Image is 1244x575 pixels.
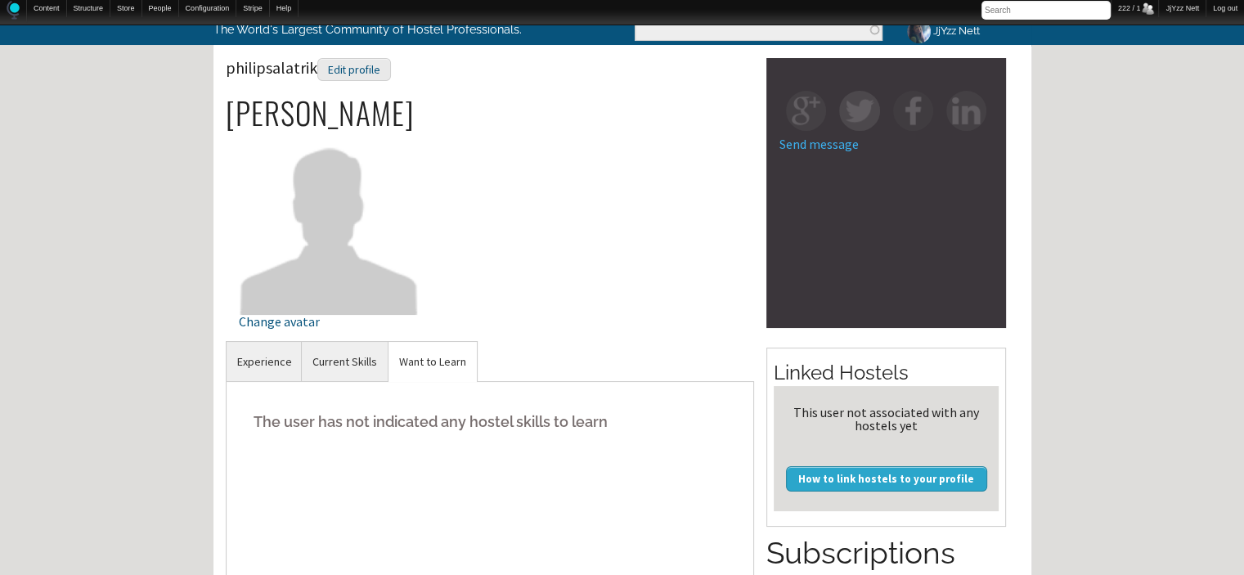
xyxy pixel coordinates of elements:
input: Enter the terms you wish to search for. [635,19,882,41]
div: Edit profile [317,58,391,82]
img: JjYzz Nett's picture [905,17,933,46]
img: in-square.png [946,91,986,131]
h2: Subscriptions [766,532,1006,575]
h5: The user has not indicated any hostel skills to learn [239,397,742,447]
a: JjYzz Nett [895,15,990,47]
h2: Linked Hostels [774,359,999,387]
a: Edit profile [317,57,391,78]
img: tw-square.png [839,91,879,131]
img: philipsalatrik's picture [239,133,420,314]
a: Current Skills [302,342,388,382]
a: Change avatar [239,214,420,328]
img: gp-square.png [786,91,826,131]
img: Home [7,1,20,20]
a: Experience [227,342,303,382]
img: fb-square.png [893,91,933,131]
div: This user not associated with any hostels yet [780,406,992,432]
p: The World's Largest Community of Hostel Professionals. [213,15,555,44]
input: Search [981,1,1111,20]
span: philipsalatrik [226,57,391,78]
a: How to link hostels to your profile [786,466,987,491]
a: Send message [779,136,859,152]
div: Change avatar [239,315,420,328]
a: Want to Learn [388,342,477,382]
h2: [PERSON_NAME] [226,96,755,130]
